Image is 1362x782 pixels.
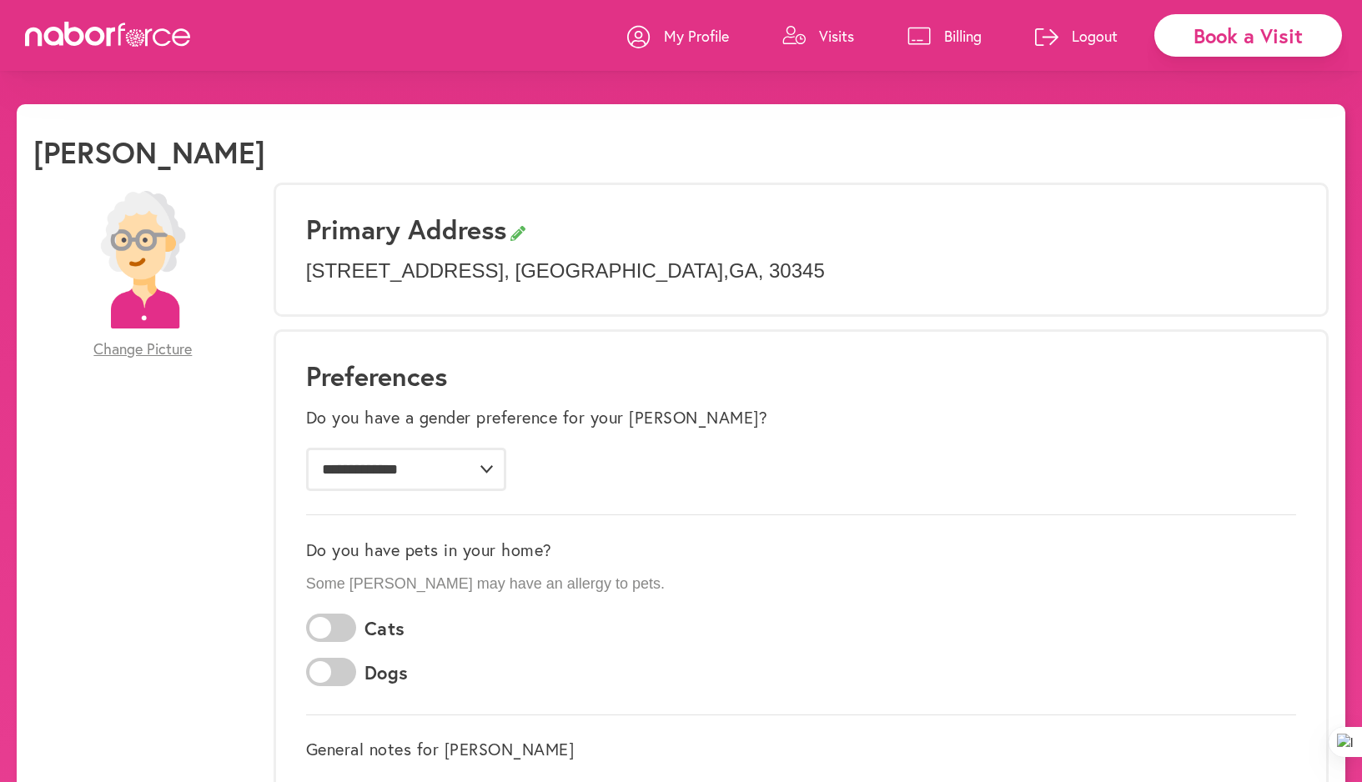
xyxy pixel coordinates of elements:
a: My Profile [627,11,729,61]
p: Billing [944,26,982,46]
div: Book a Visit [1154,14,1342,57]
p: Logout [1072,26,1118,46]
a: Visits [782,11,854,61]
p: Visits [819,26,854,46]
a: Billing [907,11,982,61]
a: Logout [1035,11,1118,61]
p: My Profile [664,26,729,46]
